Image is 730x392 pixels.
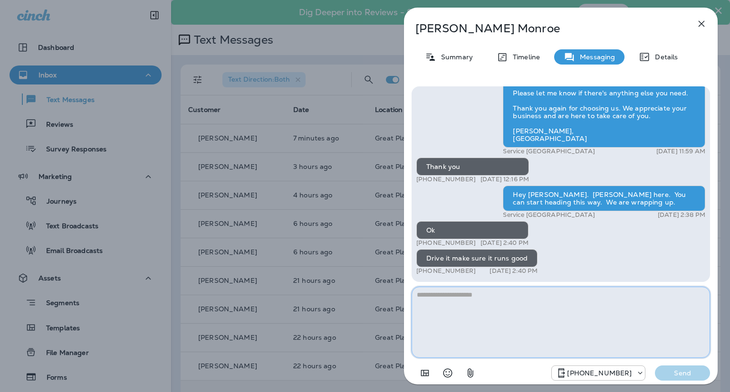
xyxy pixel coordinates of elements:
[490,267,538,275] p: [DATE] 2:40 PM
[567,369,632,377] p: [PHONE_NUMBER]
[658,211,705,219] p: [DATE] 2:38 PM
[503,31,705,148] div: Hello [PERSON_NAME], I'm writing to let you know that the part you needed has been ordered and wi...
[480,239,528,247] p: [DATE] 2:40 PM
[416,158,529,176] div: Thank you
[503,186,705,211] div: Hey [PERSON_NAME]. [PERSON_NAME] here. You can start heading this way. We are wrapping up.
[480,176,529,183] p: [DATE] 12:16 PM
[650,53,678,61] p: Details
[416,176,476,183] p: [PHONE_NUMBER]
[416,221,528,239] div: Ok
[436,53,473,61] p: Summary
[415,364,434,383] button: Add in a premade template
[503,148,595,155] p: Service [GEOGRAPHIC_DATA]
[416,249,538,267] div: Drive it make sure it runs good
[416,267,476,275] p: [PHONE_NUMBER]
[656,148,705,155] p: [DATE] 11:59 AM
[438,364,457,383] button: Select an emoji
[508,53,540,61] p: Timeline
[503,211,595,219] p: Service [GEOGRAPHIC_DATA]
[575,53,615,61] p: Messaging
[415,22,675,35] p: [PERSON_NAME] Monroe
[416,239,476,247] p: [PHONE_NUMBER]
[552,367,645,379] div: +1 (918) 203-8556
